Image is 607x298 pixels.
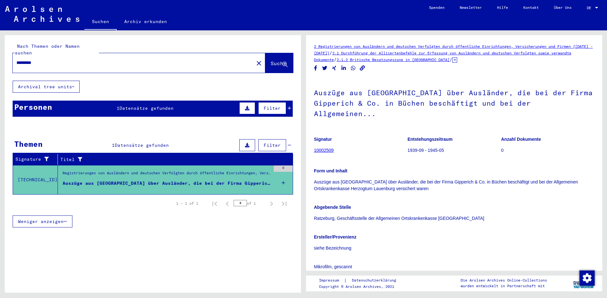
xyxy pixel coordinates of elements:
p: Copyright © Arolsen Archives, 2021 [319,284,404,289]
p: siehe Bezeichnung [314,245,594,251]
a: Suchen [84,14,117,30]
mat-label: Nach Themen oder Namen suchen [15,43,80,56]
img: Arolsen_neg.svg [5,6,79,22]
div: Registrierungen von Ausländern und deutschen Verfolgten durch öffentliche Einrichtungen, Versiche... [63,170,271,179]
a: Archiv erkunden [117,14,175,29]
span: 1 [117,105,120,111]
button: Weniger anzeigen [13,215,72,227]
div: Titel [60,156,280,163]
button: Next page [265,197,278,210]
button: Share on Twitter [322,64,328,72]
div: of 1 [234,200,265,206]
div: Personen [14,101,52,113]
button: Filter [258,102,286,114]
span: Datensätze gefunden [120,105,174,111]
img: Zustimmung ändern [579,270,595,286]
b: Abgebende Stelle [314,205,351,210]
a: Impressum [319,277,344,284]
a: 2.1.2 Britische Besatzungszone in [GEOGRAPHIC_DATA] [337,57,450,62]
a: 2.1 Durchführung der Alliiertenbefehle zur Erfassung von Ausländern und deutschen Verfolgten sowi... [314,51,571,62]
button: Previous page [221,197,234,210]
div: Titel [60,154,287,165]
h1: Auszüge aus [GEOGRAPHIC_DATA] über Ausländer, die bei der Firma Gipperich & Co. in Büchen beschäf... [314,78,594,127]
button: Last page [278,197,291,210]
b: Ersteller/Provenienz [314,234,357,239]
button: Archival tree units [13,81,80,93]
p: Die Arolsen Archives Online-Collections [461,277,547,283]
span: Filter [264,142,281,148]
a: 10002509 [314,148,334,153]
div: Auszüge aus [GEOGRAPHIC_DATA] über Ausländer, die bei der Firma Gipperich & Co. in Büchen beschäf... [63,180,271,187]
p: Mikrofilm, gescannt [314,264,594,270]
div: 1 – 1 of 1 [176,201,198,206]
span: Suche [271,60,286,66]
span: / [334,57,337,62]
a: 2 Registrierungen von Ausländern und deutschen Verfolgten durch öffentliche Einrichtungen, Versic... [314,44,593,55]
button: Suche [265,53,293,73]
button: Filter [258,139,286,151]
p: Ratzeburg, Geschäftsstelle der Allgemeinen Ortskrankenkasse [GEOGRAPHIC_DATA] [314,215,594,222]
span: Filter [264,105,281,111]
p: Auszüge aus [GEOGRAPHIC_DATA] über Ausländer, die bei der Firma Gipperich & Co. in Büchen beschäf... [314,179,594,192]
button: Share on LinkedIn [340,64,347,72]
b: Entstehungszeitraum [408,137,452,142]
td: [TECHNICAL_ID] [13,165,58,194]
div: Signature [15,156,53,163]
p: 0 [501,147,594,154]
button: Share on WhatsApp [350,64,357,72]
p: wurden entwickelt in Partnerschaft mit [461,283,547,289]
a: Datenschutzerklärung [347,277,404,284]
div: Signature [15,154,59,165]
img: yv_logo.png [572,275,596,291]
button: Copy link [359,64,366,72]
b: Signatur [314,137,332,142]
span: / [450,57,452,62]
p: 1939-09 - 1945-05 [408,147,501,154]
mat-icon: close [255,59,263,67]
span: / [329,50,332,56]
b: Form und Inhalt [314,168,347,173]
button: Clear [253,57,265,69]
button: First page [208,197,221,210]
button: Share on Facebook [312,64,319,72]
div: | [319,277,404,284]
button: Share on Xing [331,64,338,72]
b: Anzahl Dokumente [501,137,541,142]
span: DE [587,6,594,10]
span: Weniger anzeigen [18,219,64,224]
